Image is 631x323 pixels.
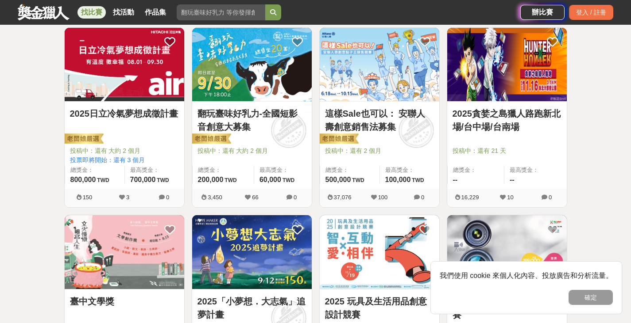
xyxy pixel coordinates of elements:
[325,176,351,183] span: 500,000
[421,194,424,201] span: 0
[453,166,499,175] span: 總獎金：
[177,4,265,20] input: 翻玩臺味好乳力 等你發揮創意！
[294,194,297,201] span: 0
[352,177,364,183] span: TWD
[325,107,434,133] a: 這樣Sale也可以： 安聯人壽創意銷售法募集
[320,28,439,102] img: Cover Image
[130,176,156,183] span: 700,000
[70,156,179,165] span: 投票即將開始：還有 3 個月
[192,28,312,102] img: Cover Image
[510,176,515,183] span: --
[334,194,352,201] span: 37,076
[325,295,434,321] a: 2025 玩具及生活用品創意設計競賽
[70,166,119,175] span: 總獎金：
[166,194,169,201] span: 0
[70,176,96,183] span: 800,000
[192,215,312,289] img: Cover Image
[440,272,613,279] span: 我們使用 cookie 來個人化內容、投放廣告和分析流量。
[259,166,306,175] span: 最高獎金：
[65,215,184,289] a: Cover Image
[385,166,434,175] span: 最高獎金：
[283,177,294,183] span: TWD
[569,290,613,305] button: 確定
[70,295,179,308] a: 臺中文學獎
[109,6,138,19] a: 找活動
[453,107,561,133] a: 2025貪婪之島獵人路跑新北場/台中場/台南場
[65,215,184,289] img: Cover Image
[320,215,439,289] a: Cover Image
[70,107,179,120] a: 2025日立冷氣夢想成徵計畫
[126,194,129,201] span: 3
[130,166,179,175] span: 最高獎金：
[97,177,109,183] span: TWD
[83,194,93,201] span: 150
[318,133,359,145] img: 老闆娘嚴選
[63,133,104,145] img: 老闆娘嚴選
[549,194,552,201] span: 0
[190,133,231,145] img: 老闆娘嚴選
[252,194,258,201] span: 66
[385,176,411,183] span: 100,000
[208,194,222,201] span: 3,450
[461,194,479,201] span: 16,229
[378,194,388,201] span: 100
[412,177,424,183] span: TWD
[325,166,374,175] span: 總獎金：
[447,28,567,102] img: Cover Image
[320,215,439,289] img: Cover Image
[197,107,306,133] a: 翻玩臺味好乳力-全國短影音創意大募集
[157,177,169,183] span: TWD
[198,166,248,175] span: 總獎金：
[225,177,236,183] span: TWD
[453,146,561,156] span: 投稿中：還有 21 天
[197,146,306,156] span: 投稿中：還有 大約 2 個月
[70,146,179,156] span: 投稿中：還有 大約 2 個月
[453,176,458,183] span: --
[447,215,567,289] a: Cover Image
[447,215,567,289] img: Cover Image
[569,5,613,20] div: 登入 / 註冊
[507,194,513,201] span: 10
[198,176,224,183] span: 200,000
[141,6,170,19] a: 作品集
[192,215,312,289] a: Cover Image
[65,28,184,102] img: Cover Image
[197,295,306,321] a: 2025「小夢想．大志氣」追夢計畫
[325,146,434,156] span: 投稿中：還有 2 個月
[259,176,281,183] span: 60,000
[510,166,561,175] span: 最高獎金：
[520,5,565,20] a: 辦比賽
[77,6,106,19] a: 找比賽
